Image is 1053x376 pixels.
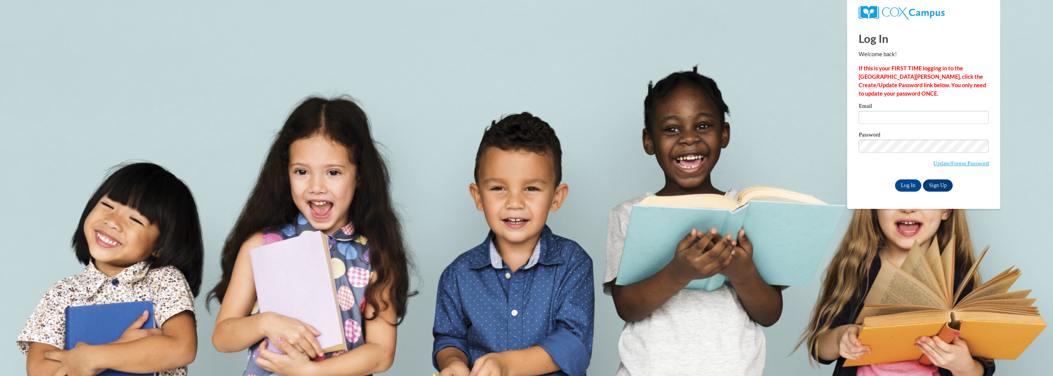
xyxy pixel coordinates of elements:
p: Welcome back! [859,50,989,59]
a: Sign Up [923,179,953,192]
label: Email [859,103,989,111]
strong: If this is your FIRST TIME logging in to the [GEOGRAPHIC_DATA][PERSON_NAME], click the Create/Upd... [859,65,986,97]
img: COX Campus [859,6,944,20]
label: Password [859,132,989,140]
a: Update/Forgot Password [933,160,989,166]
h1: Log In [859,31,989,46]
input: Log In [895,179,922,192]
a: COX Campus [859,6,989,20]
